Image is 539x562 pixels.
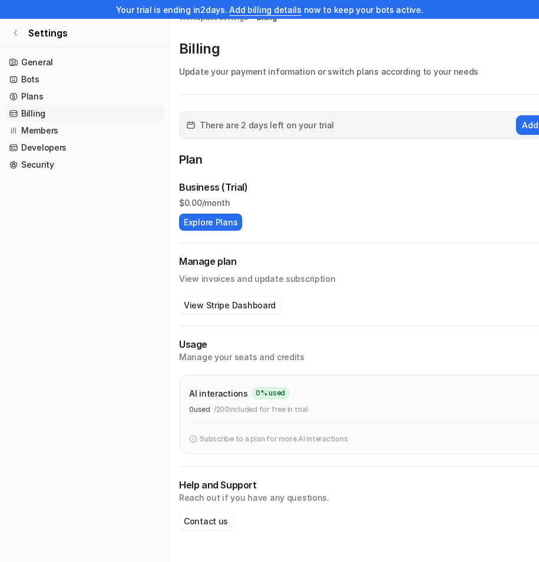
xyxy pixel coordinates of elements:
a: Bots [5,71,164,88]
button: Explore Plans [179,214,242,231]
p: 0 used [189,404,210,415]
a: Add billing details [229,5,302,15]
p: Subscribe to a plan for more AI interactions [200,434,348,444]
a: Members [5,122,164,139]
span: Settings [28,26,68,40]
p: Business (Trial) [179,180,248,194]
span: 0 % used [252,387,289,399]
a: Plans [5,88,164,105]
img: calender-icon.svg [187,121,195,129]
a: Billing [5,105,164,122]
a: Developers [5,139,164,156]
button: View Stripe Dashboard [179,297,280,314]
a: Security [5,157,164,173]
p: / 200 included for free in trial [214,404,308,415]
button: Contact us [179,513,233,530]
a: General [5,54,164,71]
span: There are 2 days left on your trial [200,119,334,131]
p: AI interactions [189,387,248,400]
